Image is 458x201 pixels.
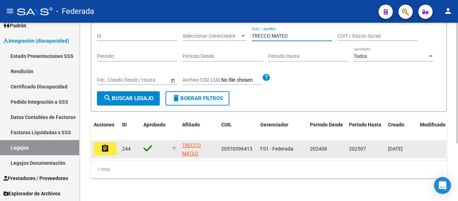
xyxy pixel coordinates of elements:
[257,117,307,141] datatable-header-cell: Gerenciador
[119,117,141,141] datatable-header-cell: ID
[122,146,131,152] span: 244
[218,117,257,141] datatable-header-cell: CUIL
[182,33,240,39] span: Seleccionar Gerenciador
[103,95,153,102] span: Buscar Legajo
[4,174,68,182] span: Prestadores / Proveedores
[165,91,229,105] button: Borrar Filtros
[182,77,221,83] span: Archivo CSV CUIL
[388,122,404,127] span: Creado
[172,95,223,102] span: Borrar Filtros
[4,190,60,197] span: Explorador de Archivos
[262,73,271,82] mat-icon: help
[101,144,109,153] mat-icon: assignment
[129,77,164,83] input: Fecha fin
[169,77,176,84] button: Open calendar
[354,53,367,59] span: Todos
[4,22,26,29] span: Padrón
[420,122,446,127] span: Modificado
[417,117,449,141] datatable-header-cell: Modificado
[143,122,165,127] span: Aprobado
[172,94,180,102] mat-icon: delete
[310,122,343,127] span: Periodo Desde
[6,7,14,15] mat-icon: menu
[179,117,218,141] datatable-header-cell: Afiliado
[349,146,366,152] span: 202507
[91,161,447,178] div: 1 total
[221,122,232,127] span: CUIL
[182,122,200,127] span: Afiliado
[388,146,403,152] span: [DATE]
[91,117,119,141] datatable-header-cell: Acciones
[444,7,452,15] mat-icon: person
[182,142,201,156] span: TRECCO MATEO
[56,4,94,19] span: - Federada
[4,37,69,45] span: Integración (discapacidad)
[94,122,114,127] span: Acciones
[260,146,293,152] span: FS1 - Federada
[97,91,160,105] button: Buscar Legajo
[307,117,346,141] datatable-header-cell: Periodo Desde
[385,117,417,141] datatable-header-cell: Creado
[260,122,288,127] span: Gerenciador
[434,177,451,194] div: Open Intercom Messenger
[141,117,169,141] datatable-header-cell: Aprobado
[349,122,381,127] span: Periodo Hasta
[97,77,123,83] input: Fecha inicio
[103,94,112,102] mat-icon: search
[221,77,262,83] input: Archivo CSV CUIL
[346,117,385,141] datatable-header-cell: Periodo Hasta
[221,146,252,152] span: 20570396413
[122,122,127,127] span: ID
[310,146,327,152] span: 202408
